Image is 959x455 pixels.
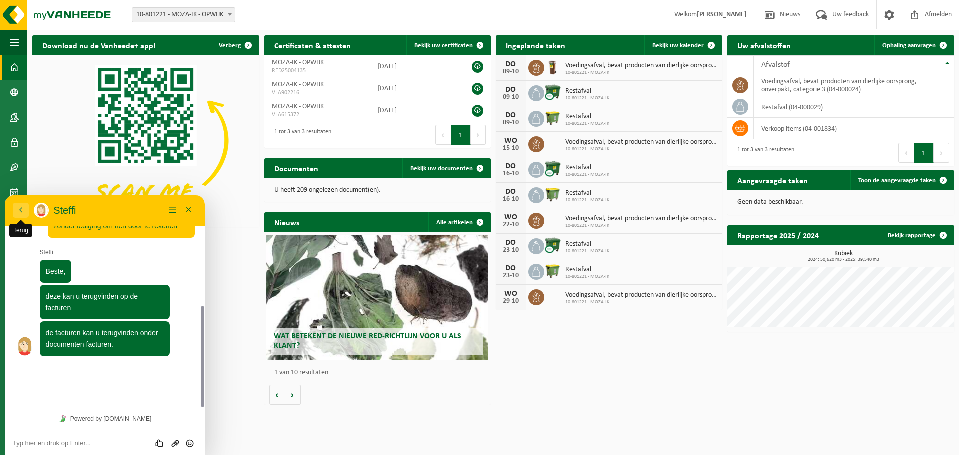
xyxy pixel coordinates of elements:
h2: Nieuws [264,212,309,232]
button: Verberg [211,35,258,55]
div: WO [501,213,521,221]
div: 09-10 [501,119,521,126]
strong: [PERSON_NAME] [697,11,747,18]
img: WB-1100-CU [544,160,561,177]
img: WB-1100-HPE-GN-50 [544,109,561,126]
span: Restafval [565,87,609,95]
div: DO [501,188,521,196]
div: 09-10 [501,94,521,101]
td: [DATE] [370,77,445,99]
span: 10-801221 - MOZA-IK [565,172,609,178]
span: Bekijk uw kalender [652,42,704,49]
td: restafval (04-000029) [754,96,954,118]
span: RED25004135 [272,67,362,75]
a: Bekijk rapportage [880,225,953,245]
div: DO [501,239,521,247]
p: U heeft 209 ongelezen document(en). [274,187,481,194]
button: Emoji invoeren [177,243,192,253]
div: 22-10 [501,221,521,228]
div: WO [501,290,521,298]
img: WB-1100-HPE-GN-50 [544,262,561,279]
div: 16-10 [501,196,521,203]
h2: Documenten [264,158,328,178]
img: Download de VHEPlus App [32,55,259,225]
span: Restafval [565,240,609,248]
td: verkoop items (04-001834) [754,118,954,139]
a: Ophaling aanvragen [874,35,953,55]
span: Bekijk uw certificaten [414,42,473,49]
a: Wat betekent de nieuwe RED-richtlijn voor u als klant? [266,235,488,360]
span: MOZA-IK - OPWIJK [272,59,324,66]
a: Powered by [DOMAIN_NAME] [50,217,150,230]
div: Beoordeel deze chat [148,243,163,253]
button: Previous [435,125,451,145]
span: Restafval [565,189,609,197]
img: WB-1100-HPE-GN-50 [544,186,561,203]
span: Restafval [565,266,609,274]
span: 10-801221 - MOZA-IK [565,274,609,280]
div: 15-10 [501,145,521,152]
h2: Certificaten & attesten [264,35,361,55]
span: Bekijk uw documenten [410,165,473,172]
span: Restafval [565,113,609,121]
button: Volgende [285,385,301,405]
span: 10-801221 - MOZA-IK [565,121,609,127]
h2: Ingeplande taken [496,35,575,55]
button: Next [471,125,486,145]
span: Wat betekent de nieuwe RED-richtlijn voor u als klant? [274,332,461,350]
span: 10-801221 - MOZA-IK - OPWIJK [132,7,235,22]
span: VLA902216 [272,89,362,97]
span: Ophaling aanvragen [882,42,936,49]
button: Upload bestand [163,243,177,253]
div: DO [501,162,521,170]
div: 16-10 [501,170,521,177]
div: 29-10 [501,298,521,305]
div: 23-10 [501,272,521,279]
span: MOZA-IK - OPWIJK [272,81,324,88]
div: 09-10 [501,68,521,75]
span: Voedingsafval, bevat producten van dierlijke oorsprong, onverpakt, categorie 3 [565,62,718,70]
h2: Uw afvalstoffen [727,35,801,55]
div: 23-10 [501,247,521,254]
span: 10-801221 - MOZA-IK [565,248,609,254]
img: WB-0140-HPE-BN-06 [544,58,561,75]
div: 1 tot 3 van 3 resultaten [732,142,794,164]
div: DO [501,60,521,68]
span: Verberg [219,42,241,49]
button: Vorige [269,385,285,405]
span: Voedingsafval, bevat producten van dierlijke oorsprong, onverpakt, categorie 3 [565,138,718,146]
button: Next [934,143,949,163]
span: Restafval [565,164,609,172]
button: 1 [451,125,471,145]
button: Previous [898,143,914,163]
a: Alle artikelen [428,212,490,232]
img: Tawky_16x16.svg [54,220,61,227]
button: 1 [914,143,934,163]
td: [DATE] [370,99,445,121]
div: WO [501,137,521,145]
span: 10-801221 - MOZA-IK [565,197,609,203]
div: 1 tot 3 van 3 resultaten [269,124,331,146]
span: 10-801221 - MOZA-IK [565,299,718,305]
div: DO [501,264,521,272]
span: VLA615372 [272,111,362,119]
p: Geen data beschikbaar. [737,199,944,206]
td: [DATE] [370,55,445,77]
img: WB-1100-CU [544,237,561,254]
span: 10-801221 - MOZA-IK [565,70,718,76]
a: Bekijk uw kalender [644,35,721,55]
div: Group of buttons [148,243,192,253]
span: Voedingsafval, bevat producten van dierlijke oorsprong, onverpakt, categorie 3 [565,215,718,223]
img: WB-1100-CU [544,84,561,101]
h2: Aangevraagde taken [727,170,818,190]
